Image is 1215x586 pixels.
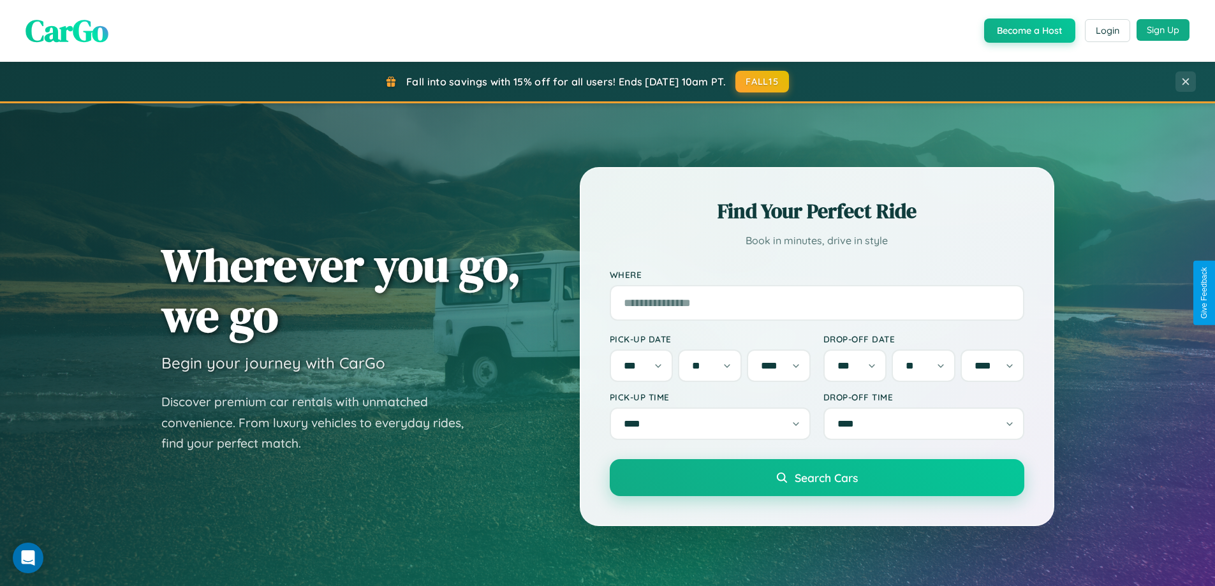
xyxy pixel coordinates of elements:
p: Discover premium car rentals with unmatched convenience. From luxury vehicles to everyday rides, ... [161,392,480,454]
h2: Find Your Perfect Ride [610,197,1024,225]
button: FALL15 [735,71,789,92]
label: Where [610,269,1024,280]
button: Sign Up [1137,19,1189,41]
h3: Begin your journey with CarGo [161,353,385,372]
div: Open Intercom Messenger [13,543,43,573]
span: Search Cars [795,471,858,485]
label: Drop-off Date [823,333,1024,344]
label: Pick-up Time [610,392,811,402]
span: CarGo [26,10,108,52]
label: Drop-off Time [823,392,1024,402]
button: Login [1085,19,1130,42]
button: Become a Host [984,18,1075,43]
p: Book in minutes, drive in style [610,231,1024,250]
div: Give Feedback [1200,267,1209,319]
h1: Wherever you go, we go [161,240,521,341]
button: Search Cars [610,459,1024,496]
span: Fall into savings with 15% off for all users! Ends [DATE] 10am PT. [406,75,726,88]
label: Pick-up Date [610,333,811,344]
